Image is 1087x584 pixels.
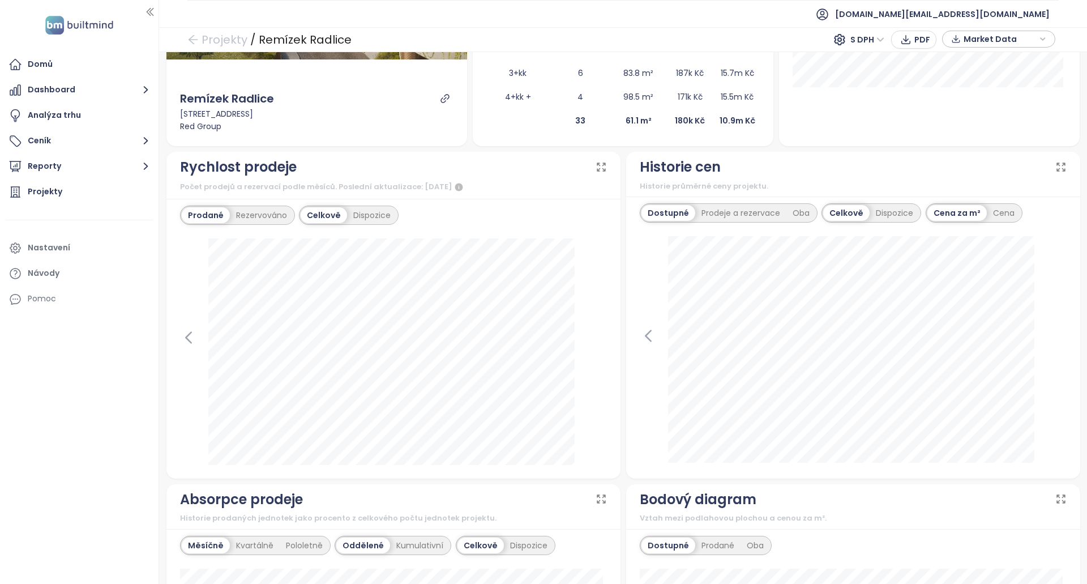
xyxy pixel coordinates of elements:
[549,85,611,109] td: 4
[6,237,153,259] a: Nastavení
[835,1,1050,28] span: [DOMAIN_NAME][EMAIL_ADDRESS][DOMAIN_NAME]
[741,538,770,553] div: Oba
[182,538,230,553] div: Měsíčně
[611,61,665,85] td: 83.8 m²
[640,489,756,510] div: Bodový diagram
[549,61,611,85] td: 6
[721,44,753,55] span: 9.6m Kč
[486,61,550,85] td: 3+kk
[675,115,705,126] b: 180k Kč
[187,34,199,45] span: arrow-left
[180,181,607,194] div: Počet prodejů a rezervací podle měsíců. Poslední aktualizace: [DATE]
[987,205,1021,221] div: Cena
[180,513,607,524] div: Historie prodaných jednotek jako procento z celkového počtu jednotek projektu.
[259,29,352,50] div: Remízek Radlice
[6,130,153,152] button: Ceník
[280,538,329,553] div: Pololetně
[721,91,754,103] span: 15.5m Kč
[786,205,816,221] div: Oba
[720,115,755,126] b: 10.9m Kč
[641,538,695,553] div: Dostupné
[250,29,256,50] div: /
[640,181,1067,192] div: Historie průměrné ceny projektu.
[695,538,741,553] div: Prodané
[230,207,293,223] div: Rezervováno
[28,57,53,71] div: Domů
[180,108,453,120] div: [STREET_ADDRESS]
[6,53,153,76] a: Domů
[914,33,930,46] span: PDF
[626,115,652,126] b: 61.1 m²
[28,266,59,280] div: Návody
[6,155,153,178] button: Reporty
[891,31,936,49] button: PDF
[640,513,1067,524] div: Vztah mezi podlahovou plochou a cenou za m².
[6,79,153,101] button: Dashboard
[6,288,153,310] div: Pomoc
[187,29,247,50] a: arrow-left Projekty
[28,241,70,255] div: Nastavení
[850,31,884,48] span: S DPH
[870,205,919,221] div: Dispozice
[28,292,56,306] div: Pomoc
[42,14,117,37] img: logo
[180,156,297,178] div: Rychlost prodeje
[347,207,397,223] div: Dispozice
[823,205,870,221] div: Celkově
[440,93,450,104] a: link
[504,538,554,553] div: Dispozice
[641,205,695,221] div: Dostupné
[180,489,303,510] div: Absorpce prodeje
[6,262,153,285] a: Návody
[678,91,703,103] span: 171k Kč
[390,538,450,553] div: Kumulativní
[676,44,704,55] span: 180k Kč
[721,67,754,79] span: 15.7m Kč
[301,207,347,223] div: Celkově
[695,205,786,221] div: Prodeje a rezervace
[6,104,153,127] a: Analýza trhu
[28,185,62,199] div: Projekty
[180,90,274,108] div: Remízek Radlice
[676,67,704,79] span: 187k Kč
[182,207,230,223] div: Prodané
[336,538,390,553] div: Oddělené
[948,31,1049,48] div: button
[575,115,585,126] b: 33
[28,108,81,122] div: Analýza trhu
[927,205,987,221] div: Cena za m²
[640,156,721,178] div: Historie cen
[6,181,153,203] a: Projekty
[486,85,550,109] td: 4+kk +
[230,538,280,553] div: Kvartálně
[611,85,665,109] td: 98.5 m²
[457,538,504,553] div: Celkově
[964,31,1037,48] span: Market Data
[180,120,453,133] div: Red Group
